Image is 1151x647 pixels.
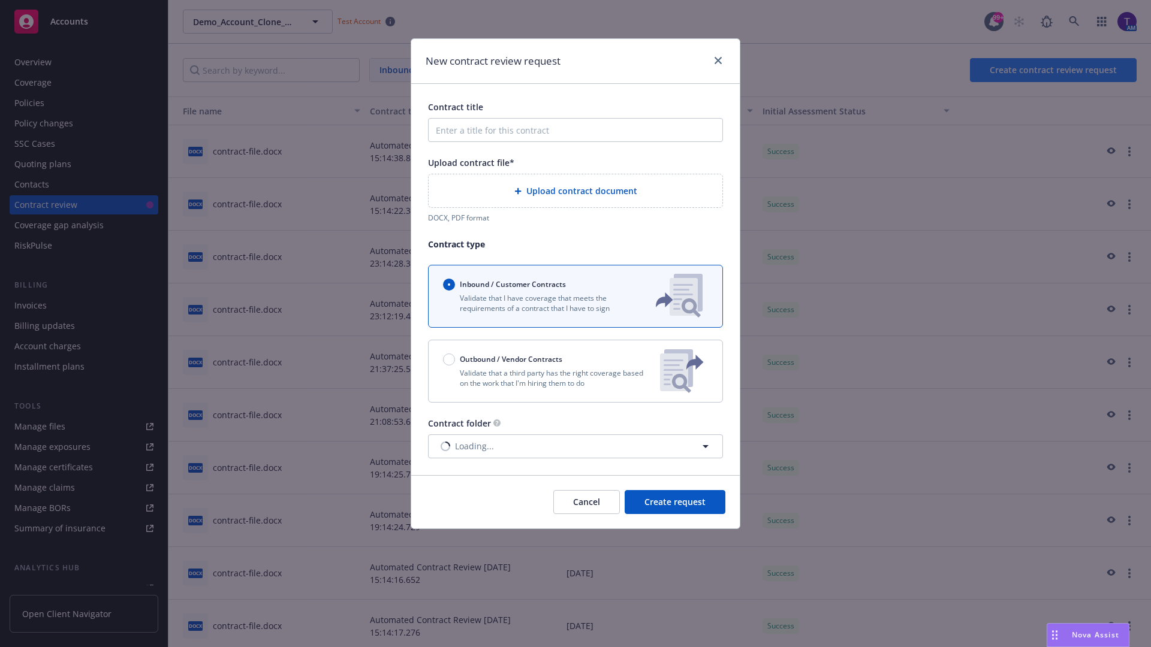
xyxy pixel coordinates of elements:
[428,157,514,168] span: Upload contract file*
[455,440,494,452] span: Loading...
[1047,624,1062,646] div: Drag to move
[644,496,706,507] span: Create request
[443,279,455,291] input: Inbound / Customer Contracts
[428,174,723,208] div: Upload contract document
[1072,630,1119,640] span: Nova Assist
[428,340,723,403] button: Outbound / Vendor ContractsValidate that a third party has the right coverage based on the work t...
[428,238,723,250] p: Contract type
[625,490,725,514] button: Create request
[711,53,725,68] a: close
[553,490,620,514] button: Cancel
[428,118,723,142] input: Enter a title for this contract
[443,353,455,365] input: Outbound / Vendor Contracts
[526,185,637,197] span: Upload contract document
[428,101,483,113] span: Contract title
[426,53,561,69] h1: New contract review request
[443,293,636,313] p: Validate that I have coverage that meets the requirements of a contract that I have to sign
[428,434,723,458] button: Loading...
[460,354,562,364] span: Outbound / Vendor Contracts
[460,279,566,289] span: Inbound / Customer Contracts
[573,496,600,507] span: Cancel
[428,418,491,429] span: Contract folder
[443,368,650,388] p: Validate that a third party has the right coverage based on the work that I'm hiring them to do
[1047,623,1129,647] button: Nova Assist
[428,213,723,223] div: DOCX, PDF format
[428,265,723,328] button: Inbound / Customer ContractsValidate that I have coverage that meets the requirements of a contra...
